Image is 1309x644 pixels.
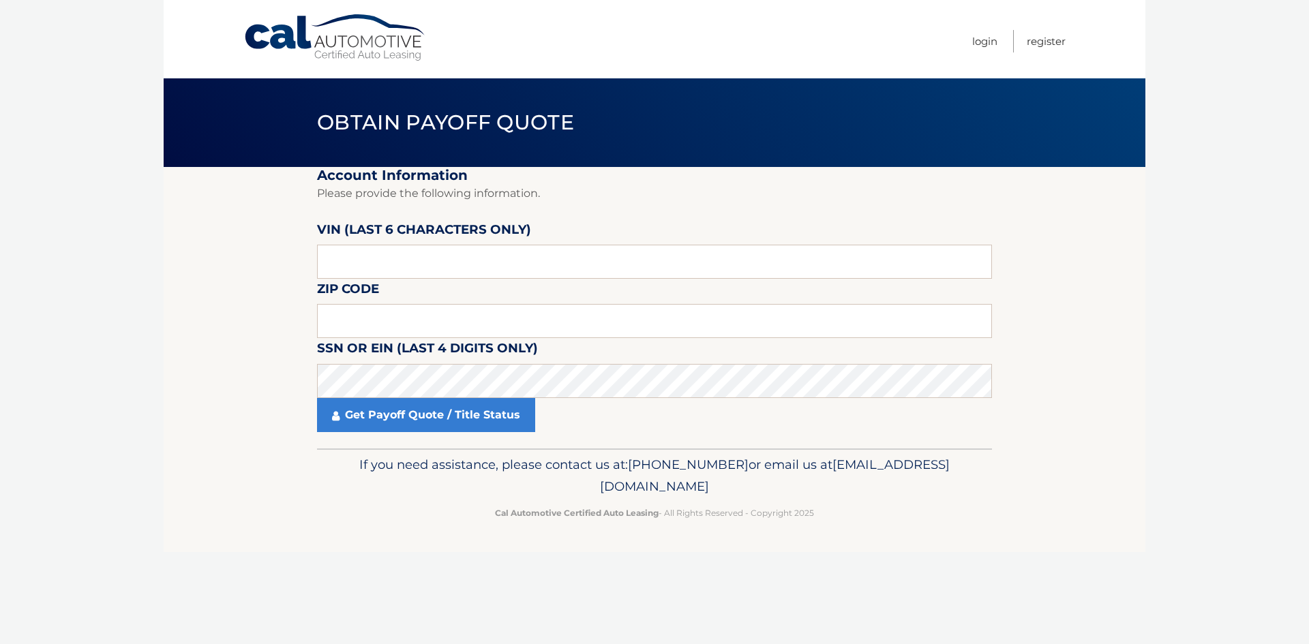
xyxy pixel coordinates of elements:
span: Obtain Payoff Quote [317,110,574,135]
label: SSN or EIN (last 4 digits only) [317,338,538,363]
h2: Account Information [317,167,992,184]
p: - All Rights Reserved - Copyright 2025 [326,506,983,520]
a: Get Payoff Quote / Title Status [317,398,535,432]
p: If you need assistance, please contact us at: or email us at [326,454,983,497]
span: [PHONE_NUMBER] [628,457,749,472]
label: VIN (last 6 characters only) [317,219,531,245]
a: Register [1027,30,1066,52]
a: Login [972,30,997,52]
strong: Cal Automotive Certified Auto Leasing [495,508,659,518]
label: Zip Code [317,279,379,304]
p: Please provide the following information. [317,184,992,203]
a: Cal Automotive [243,14,427,62]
